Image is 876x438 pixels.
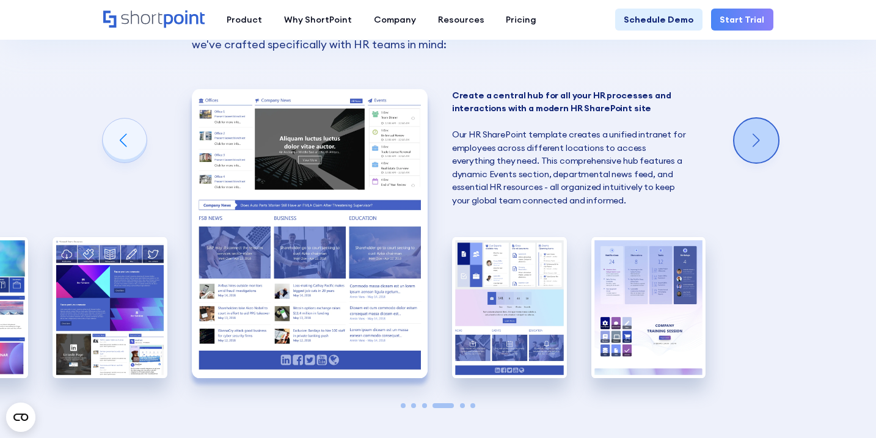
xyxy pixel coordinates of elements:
div: 6 / 6 [591,237,706,378]
span: Go to slide 4 [433,403,454,408]
img: SharePoint Template for HR [53,237,167,378]
a: Pricing [495,9,547,31]
a: Product [216,9,273,31]
a: Start Trial [711,9,773,31]
iframe: Chat Widget [815,379,876,438]
div: 3 / 6 [53,237,167,378]
div: Previous slide [103,119,147,162]
div: 4 / 6 [192,89,427,378]
div: Why ShortPoint [284,13,352,27]
span: Go to slide 3 [422,403,427,408]
div: Next slide [734,119,778,162]
div: 5 / 6 [452,237,567,378]
a: Schedule Demo [615,9,703,31]
p: Our HR SharePoint template creates a unified intranet for employees across different locations to... [452,89,687,208]
div: Resources [438,13,484,27]
span: Go to slide 2 [411,403,416,408]
a: Resources [427,9,495,31]
a: Company [363,9,427,31]
a: Why ShortPoint [273,9,363,31]
strong: Create a central hub for all your HR processes and interactions with a modern HR SharePoint site ‍ ‍ [452,90,671,114]
div: Pricing [506,13,536,27]
span: Go to slide 5 [460,403,465,408]
img: Designing a SharePoint site for HR [192,89,427,378]
div: Product [227,13,262,27]
button: Open CMP widget [6,403,35,432]
img: Top SharePoint Templates for 2025 [452,237,567,378]
a: Home [103,10,205,29]
span: Go to slide 1 [401,403,406,408]
img: HR SharePoint Sites Examples [591,237,706,378]
span: Go to slide 6 [470,403,475,408]
div: Company [374,13,416,27]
